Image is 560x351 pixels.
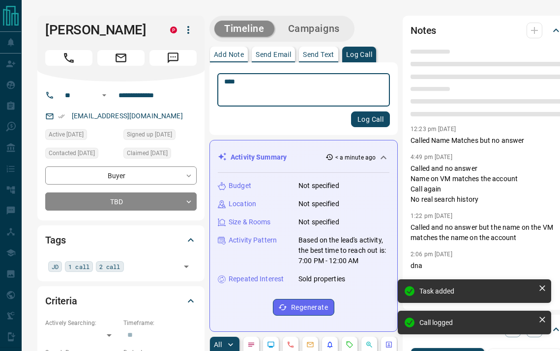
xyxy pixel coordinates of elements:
[335,153,376,162] p: < a minute ago
[123,148,197,162] div: Thu Jul 24 2025
[45,50,92,66] span: Call
[298,235,389,266] p: Based on the lead's activity, the best time to reach out is: 7:00 PM - 12:00 AM
[419,319,534,326] div: Call logged
[256,51,291,58] p: Send Email
[229,217,271,227] p: Size & Rooms
[411,126,456,133] p: 12:23 pm [DATE]
[411,23,436,38] h2: Notes
[97,50,145,66] span: Email
[45,129,118,143] div: Mon Aug 11 2025
[411,251,452,258] p: 2:06 pm [DATE]
[123,319,197,327] p: Timeframe:
[170,27,177,33] div: property.ca
[214,341,222,348] p: All
[214,51,244,58] p: Add Note
[127,130,172,139] span: Signed up [DATE]
[214,21,274,37] button: Timeline
[99,262,120,271] span: 2 call
[72,112,183,120] a: [EMAIL_ADDRESS][DOMAIN_NAME]
[247,341,255,349] svg: Notes
[45,148,118,162] div: Thu Aug 07 2025
[49,148,95,158] span: Contacted [DATE]
[411,213,452,219] p: 1:22 pm [DATE]
[298,181,339,191] p: Not specified
[45,319,118,327] p: Actively Searching:
[229,181,251,191] p: Budget
[98,89,110,101] button: Open
[231,152,287,162] p: Activity Summary
[385,341,393,349] svg: Agent Actions
[278,21,350,37] button: Campaigns
[45,289,197,313] div: Criteria
[229,235,277,245] p: Activity Pattern
[123,129,197,143] div: Mon Feb 06 2023
[45,192,197,211] div: TBD
[419,287,534,295] div: Task added
[346,341,354,349] svg: Requests
[49,130,84,139] span: Active [DATE]
[45,228,197,252] div: Tags
[298,274,345,284] p: Sold properties
[365,341,373,349] svg: Opportunities
[58,113,65,120] svg: Email Verified
[45,22,155,38] h1: [PERSON_NAME]
[229,199,256,209] p: Location
[45,293,77,309] h2: Criteria
[218,148,389,166] div: Activity Summary< a minute ago
[45,166,197,185] div: Buyer
[287,341,295,349] svg: Calls
[149,50,197,66] span: Message
[273,299,334,316] button: Regenerate
[298,217,339,227] p: Not specified
[229,274,284,284] p: Repeated Interest
[303,51,334,58] p: Send Text
[298,199,339,209] p: Not specified
[45,232,65,248] h2: Tags
[68,262,89,271] span: 1 call
[306,341,314,349] svg: Emails
[127,148,168,158] span: Claimed [DATE]
[326,341,334,349] svg: Listing Alerts
[346,51,372,58] p: Log Call
[351,111,390,127] button: Log Call
[52,262,59,271] span: JD
[411,154,452,161] p: 4:49 pm [DATE]
[267,341,275,349] svg: Lead Browsing Activity
[179,260,193,273] button: Open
